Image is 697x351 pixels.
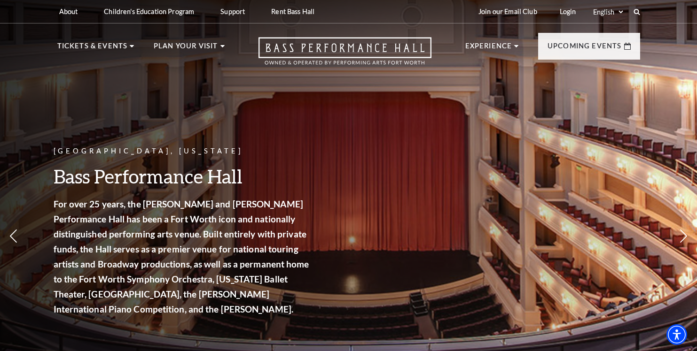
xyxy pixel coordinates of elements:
[59,8,78,15] p: About
[666,324,687,345] div: Accessibility Menu
[220,8,245,15] p: Support
[57,40,128,57] p: Tickets & Events
[548,40,622,57] p: Upcoming Events
[54,145,312,157] p: [GEOGRAPHIC_DATA], [US_STATE]
[591,8,625,16] select: Select:
[271,8,314,15] p: Rent Bass Hall
[154,40,218,57] p: Plan Your Visit
[104,8,194,15] p: Children's Education Program
[465,40,512,57] p: Experience
[54,164,312,188] h3: Bass Performance Hall
[54,198,309,314] strong: For over 25 years, the [PERSON_NAME] and [PERSON_NAME] Performance Hall has been a Fort Worth ico...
